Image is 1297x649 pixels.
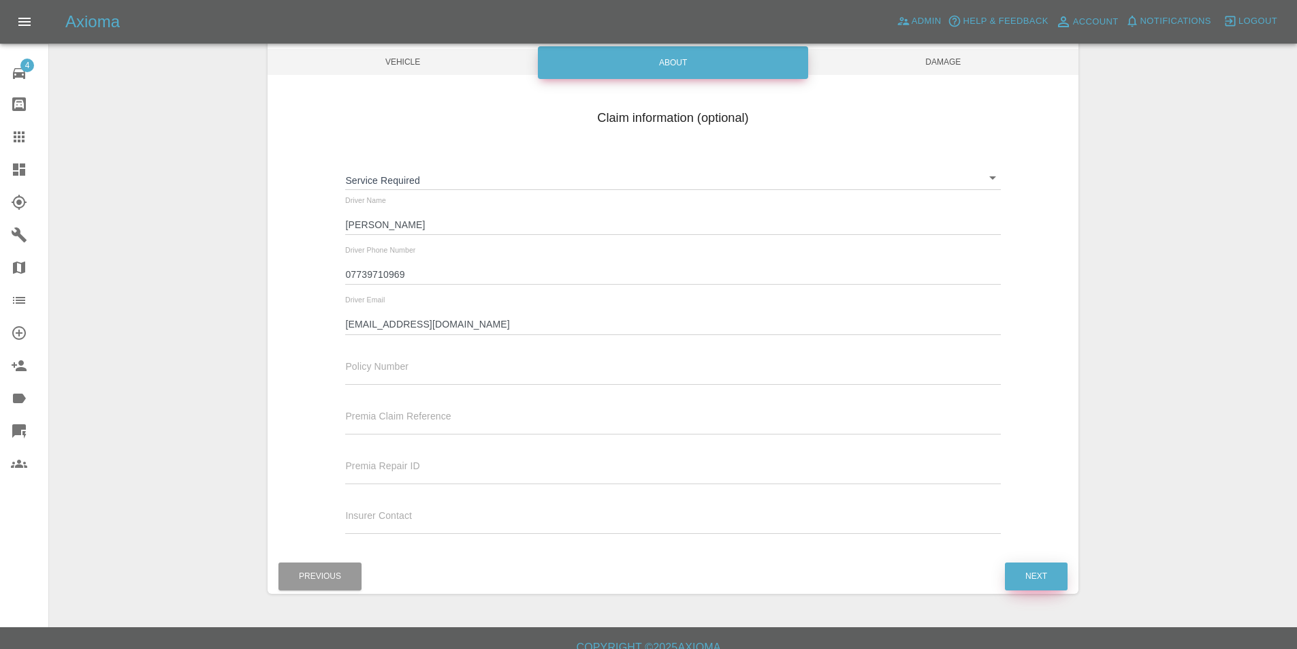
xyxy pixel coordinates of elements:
span: Insurer Contact [345,510,412,521]
span: Damage [808,49,1078,75]
button: Notifications [1122,11,1215,32]
h5: Axioma [65,11,120,33]
span: Policy Number [345,361,409,372]
button: Help & Feedback [944,11,1051,32]
span: Logout [1238,14,1277,29]
span: 4 [20,59,34,72]
span: Driver Phone Number [345,247,415,255]
span: Premia Repair ID [345,460,419,471]
button: Logout [1220,11,1281,32]
button: Open drawer [8,5,41,38]
span: Account [1073,14,1119,30]
span: Driver Name [345,196,386,204]
span: Notifications [1140,14,1211,29]
div: About [538,46,808,79]
span: Premia Claim Reference [345,411,451,422]
span: Driver Email [345,296,385,304]
span: Vehicle [268,49,538,75]
h4: Claim information (optional) [278,109,1068,127]
span: Admin [912,14,942,29]
span: Help & Feedback [963,14,1048,29]
button: Next [1005,563,1068,590]
a: Account [1052,11,1122,33]
button: Previous [278,563,362,590]
a: Admin [893,11,945,32]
